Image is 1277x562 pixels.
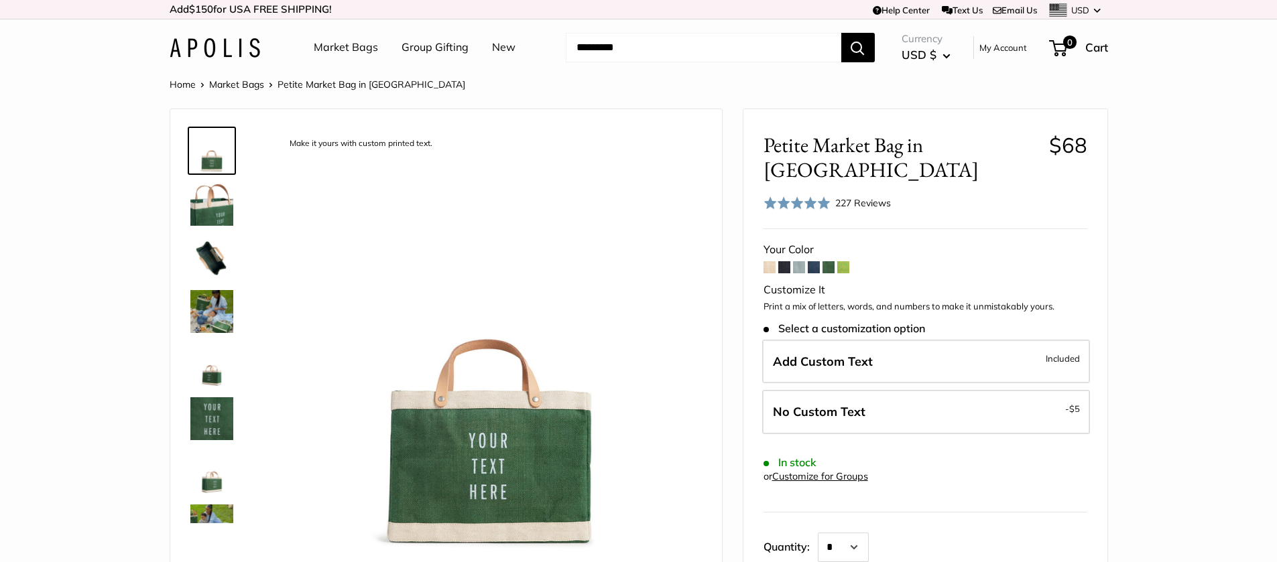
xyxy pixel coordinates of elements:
[764,240,1087,260] div: Your Color
[764,280,1087,300] div: Customize It
[764,456,816,469] span: In stock
[773,354,873,369] span: Add Custom Text
[189,3,213,15] span: $150
[190,504,233,547] img: Petite Market Bag in Field Green
[402,38,469,58] a: Group Gifting
[190,183,233,226] img: description_Take it anywhere with easy-grip handles.
[902,48,936,62] span: USD $
[283,135,439,153] div: Make it yours with custom printed text.
[835,197,891,209] span: 227 Reviews
[1046,350,1080,366] span: Included
[979,40,1027,56] a: My Account
[170,76,465,93] nav: Breadcrumb
[190,236,233,279] img: description_Spacious inner area with room for everything. Plus water-resistant lining.
[492,38,515,58] a: New
[278,78,465,90] span: Petite Market Bag in [GEOGRAPHIC_DATA]
[764,300,1087,313] p: Print a mix of letters, words, and numbers to make it unmistakably yours.
[188,448,236,496] a: Petite Market Bag in Field Green
[762,390,1090,434] label: Leave Blank
[772,470,868,482] a: Customize for Groups
[942,5,983,15] a: Text Us
[190,129,233,172] img: description_Make it yours with custom printed text.
[1062,36,1076,49] span: 0
[190,397,233,440] img: description_Custom printed text with eco-friendly ink.
[209,78,264,90] a: Market Bags
[993,5,1037,15] a: Email Us
[764,529,818,562] label: Quantity:
[170,78,196,90] a: Home
[190,451,233,494] img: Petite Market Bag in Field Green
[1049,132,1087,158] span: $68
[1085,40,1108,54] span: Cart
[188,502,236,550] a: Petite Market Bag in Field Green
[566,33,841,62] input: Search...
[773,404,865,419] span: No Custom Text
[188,287,236,336] a: Petite Market Bag in Field Green
[764,322,925,335] span: Select a customization option
[1071,5,1089,15] span: USD
[1050,37,1108,58] a: 0 Cart
[1065,401,1080,417] span: -
[1069,403,1080,414] span: $5
[190,290,233,333] img: Petite Market Bag in Field Green
[902,44,951,66] button: USD $
[764,468,868,486] div: or
[841,33,875,62] button: Search
[278,129,702,553] img: description_Make it yours with custom printed text.
[314,38,378,58] a: Market Bags
[764,133,1039,182] span: Petite Market Bag in [GEOGRAPHIC_DATA]
[170,38,260,58] img: Apolis
[188,180,236,228] a: description_Take it anywhere with easy-grip handles.
[190,344,233,387] img: Petite Market Bag in Field Green
[188,234,236,282] a: description_Spacious inner area with room for everything. Plus water-resistant lining.
[188,127,236,175] a: description_Make it yours with custom printed text.
[188,341,236,389] a: Petite Market Bag in Field Green
[762,340,1090,384] label: Add Custom Text
[902,29,951,48] span: Currency
[873,5,930,15] a: Help Center
[188,395,236,443] a: description_Custom printed text with eco-friendly ink.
